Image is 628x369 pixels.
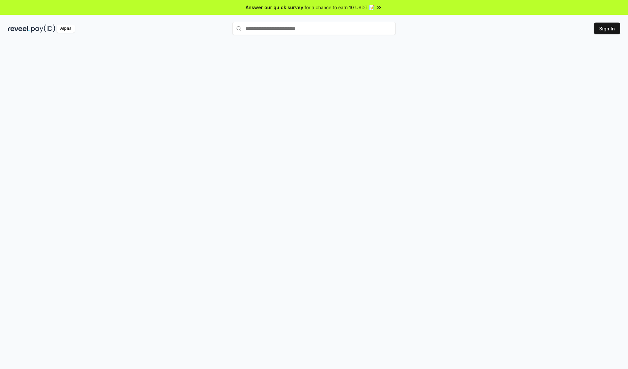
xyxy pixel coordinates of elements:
span: Answer our quick survey [246,4,303,11]
img: reveel_dark [8,25,30,33]
img: pay_id [31,25,55,33]
button: Sign In [594,23,620,34]
div: Alpha [57,25,75,33]
span: for a chance to earn 10 USDT 📝 [305,4,375,11]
